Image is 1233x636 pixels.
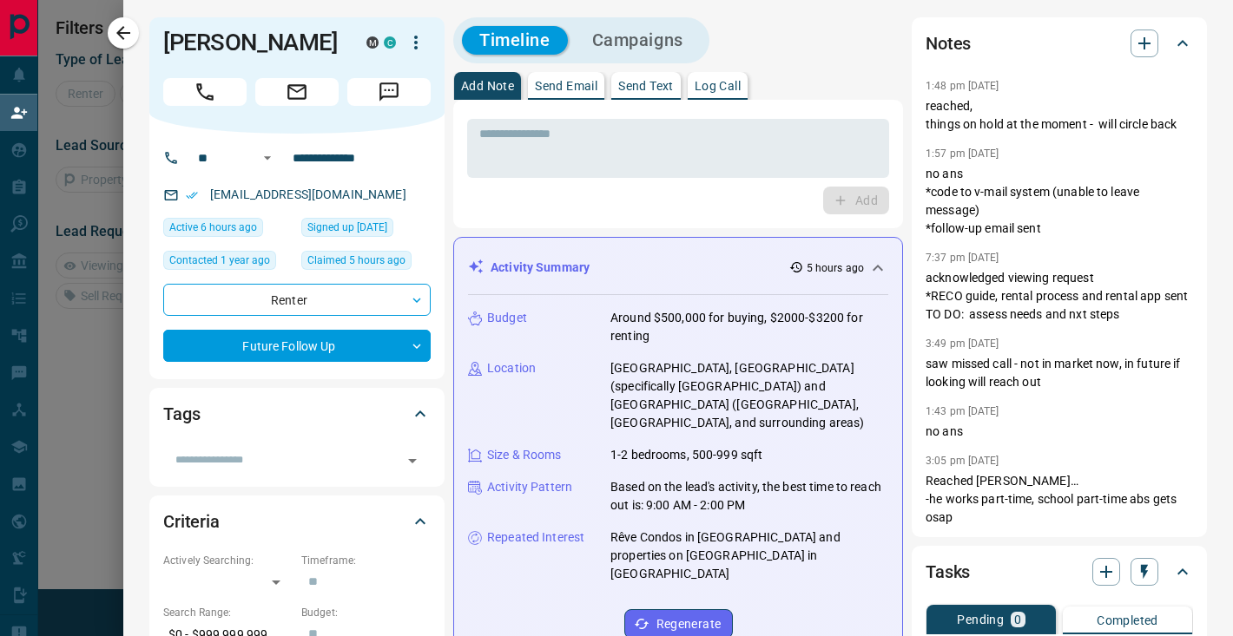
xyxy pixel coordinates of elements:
[1097,614,1158,626] p: Completed
[301,605,431,620] p: Budget:
[926,338,999,350] p: 3:49 pm [DATE]
[926,80,999,92] p: 1:48 pm [DATE]
[926,23,1193,64] div: Notes
[926,165,1193,238] p: no ans *code to v-mail system (unable to leave message) *follow-up email sent
[307,252,406,269] span: Claimed 5 hours ago
[487,359,536,377] p: Location
[610,309,888,345] p: Around $500,000 for buying, $2000-$3200 for renting
[610,528,888,583] p: Rêve Condos in [GEOGRAPHIC_DATA] and properties on [GEOGRAPHIC_DATA] in [GEOGRAPHIC_DATA]
[926,355,1193,391] p: saw missed call - not in market now, in future if looking will reach out
[163,29,340,56] h1: [PERSON_NAME]
[807,260,864,276] p: 5 hours ago
[301,251,431,275] div: Tue Aug 12 2025
[347,78,431,106] span: Message
[926,252,999,264] p: 7:37 pm [DATE]
[186,189,198,201] svg: Email Verified
[163,284,431,316] div: Renter
[926,551,1193,593] div: Tasks
[163,393,431,435] div: Tags
[400,449,425,473] button: Open
[610,478,888,515] p: Based on the lead's activity, the best time to reach out is: 9:00 AM - 2:00 PM
[210,187,406,201] a: [EMAIL_ADDRESS][DOMAIN_NAME]
[257,148,278,168] button: Open
[169,219,257,236] span: Active 6 hours ago
[169,252,270,269] span: Contacted 1 year ago
[462,26,568,55] button: Timeline
[163,605,293,620] p: Search Range:
[926,148,999,160] p: 1:57 pm [DATE]
[575,26,701,55] button: Campaigns
[163,400,200,428] h2: Tags
[618,80,674,92] p: Send Text
[926,97,1193,134] p: reached, things on hold at the moment - will circle back
[926,455,999,467] p: 3:05 pm [DATE]
[610,359,888,432] p: [GEOGRAPHIC_DATA], [GEOGRAPHIC_DATA] (specifically [GEOGRAPHIC_DATA]) and [GEOGRAPHIC_DATA] ([GEO...
[487,478,572,496] p: Activity Pattern
[461,80,514,92] p: Add Note
[301,553,431,568] p: Timeframe:
[487,309,527,327] p: Budget
[926,30,971,57] h2: Notes
[1014,613,1021,626] p: 0
[468,252,888,284] div: Activity Summary5 hours ago
[163,78,247,106] span: Call
[384,36,396,49] div: condos.ca
[957,613,1004,626] p: Pending
[610,446,762,464] p: 1-2 bedrooms, 500-999 sqft
[926,269,1193,324] p: acknowledged viewing request *RECO guide, rental process and rental app sent TO DO: assess needs ...
[301,218,431,242] div: Wed Jul 24 2019
[163,251,293,275] div: Mon Feb 26 2024
[487,528,584,547] p: Repeated Interest
[926,423,1193,441] p: no ans
[163,330,431,362] div: Future Follow Up
[163,553,293,568] p: Actively Searching:
[255,78,339,106] span: Email
[926,558,970,586] h2: Tasks
[926,405,999,417] p: 1:43 pm [DATE]
[163,508,220,535] h2: Criteria
[535,80,597,92] p: Send Email
[366,36,379,49] div: mrloft.ca
[163,218,293,242] div: Tue Aug 12 2025
[491,259,590,277] p: Activity Summary
[487,446,562,464] p: Size & Rooms
[307,219,387,236] span: Signed up [DATE]
[163,501,431,542] div: Criteria
[695,80,741,92] p: Log Call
